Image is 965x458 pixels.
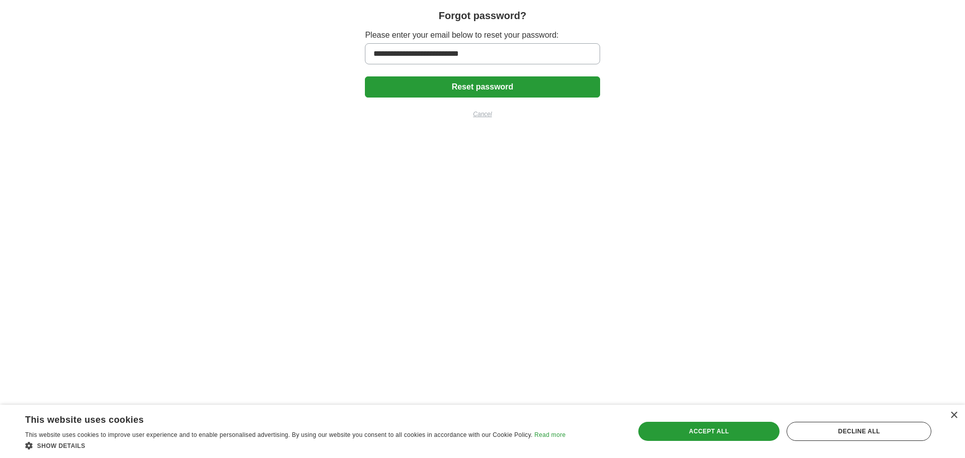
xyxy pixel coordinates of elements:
a: Cancel [365,110,600,119]
div: This website uses cookies [25,411,540,426]
div: Decline all [787,422,931,441]
div: Close [950,412,957,419]
span: This website uses cookies to improve user experience and to enable personalised advertising. By u... [25,431,533,438]
button: Reset password [365,76,600,98]
div: Accept all [638,422,780,441]
div: Show details [25,440,565,450]
h1: Forgot password? [439,8,526,23]
span: Show details [37,442,85,449]
label: Please enter your email below to reset your password: [365,29,600,41]
a: Read more, opens a new window [534,431,565,438]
